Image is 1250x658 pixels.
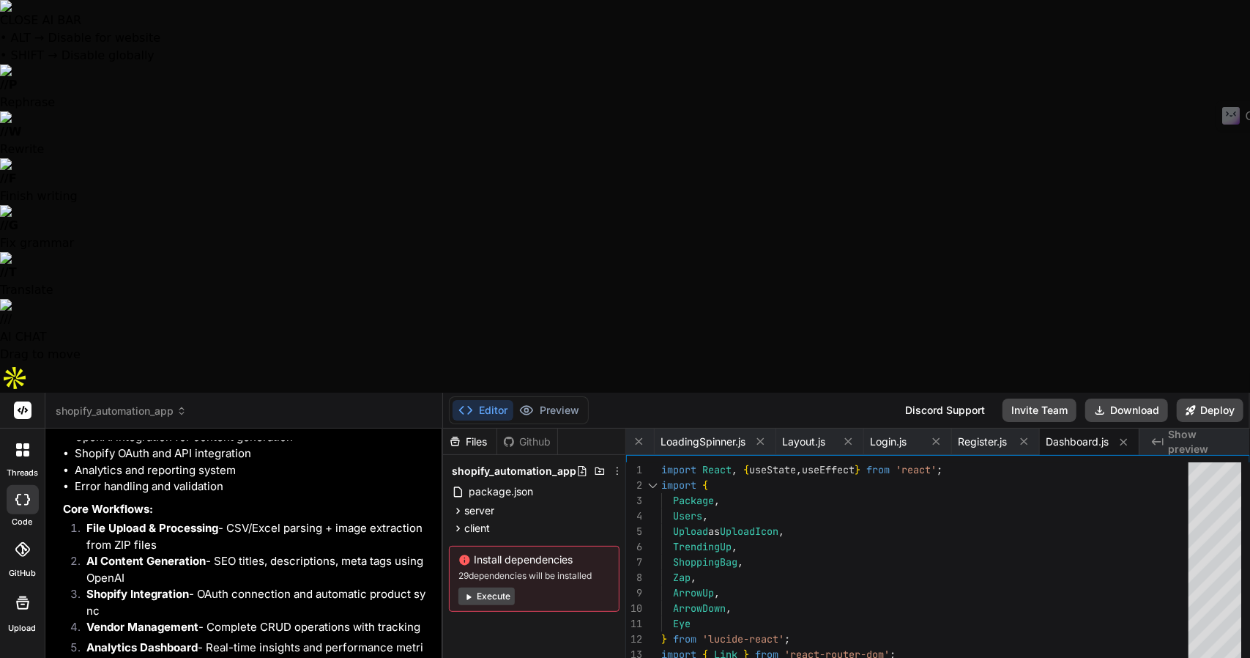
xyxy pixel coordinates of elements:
div: Files [443,435,496,449]
div: 9 [626,585,642,601]
div: 10 [626,601,642,616]
span: } [855,463,860,476]
span: Upload [673,525,708,538]
label: code [12,516,33,528]
div: Discord Support [896,399,994,422]
span: Layout.js [782,435,825,449]
div: 1 [626,462,642,478]
span: Zap [673,571,691,584]
span: import [661,478,696,492]
span: , [737,555,743,569]
span: from [866,463,890,476]
span: useState [749,463,796,476]
span: , [726,602,732,615]
div: Github [497,435,557,449]
span: import [661,463,696,476]
button: Deploy [1177,399,1243,422]
span: package.json [467,483,535,500]
li: - OAuth connection and automatic product sync [75,586,428,619]
button: Execute [458,588,515,605]
div: 2 [626,478,642,493]
button: Download [1085,399,1168,422]
span: 'react' [896,463,937,476]
div: 8 [626,570,642,585]
strong: Analytics Dashboard [86,640,198,654]
label: threads [7,467,38,479]
button: Editor [453,400,513,421]
strong: Vendor Management [86,620,198,634]
span: 'lucide-react' [702,632,784,646]
img: logo_orange.svg [23,23,35,35]
img: tab_keywords_by_traffic_grey.svg [146,85,157,97]
span: ; [937,463,942,476]
span: Show preview [1168,427,1238,456]
span: 29 dependencies will be installed [458,570,610,582]
button: Preview [513,400,585,421]
div: 12 [626,632,642,647]
li: Error handling and validation [75,478,428,495]
span: Dashboard.js [1046,435,1109,449]
span: , [702,509,708,522]
div: 11 [626,616,642,632]
span: { [743,463,749,476]
span: , [714,586,720,599]
span: React [702,463,732,476]
span: Users [673,509,702,522]
span: shopify_automation_app [56,404,187,418]
li: Analytics and reporting system [75,462,428,479]
span: shopify_automation_app [452,464,576,478]
span: , [796,463,802,476]
span: , [691,571,696,584]
span: LoadingSpinner.js [661,435,745,449]
span: , [714,494,720,507]
span: client [464,521,490,536]
span: } [661,632,667,646]
div: v 4.0.25 [41,23,72,35]
label: Upload [9,622,37,635]
span: ArrowDown [673,602,726,615]
span: ShoppingBag [673,555,737,569]
span: Register.js [958,435,1007,449]
div: Domain Overview [56,86,131,96]
span: Eye [673,617,691,630]
span: , [778,525,784,538]
li: - SEO titles, descriptions, meta tags using OpenAI [75,553,428,586]
div: 5 [626,524,642,539]
div: Click to collapse the range. [644,478,663,493]
div: 6 [626,539,642,555]
label: GitHub [9,567,36,580]
span: TrendingUp [673,540,732,553]
span: ; [784,632,790,646]
strong: Core Workflows: [63,502,153,516]
button: Invite Team [1002,399,1076,422]
li: - CSV/Excel parsing + image extraction from ZIP files [75,520,428,553]
span: Package [673,494,714,507]
li: Shopify OAuth and API integration [75,446,428,462]
span: , [732,540,737,553]
div: 7 [626,555,642,570]
span: as [708,525,720,538]
span: useEffect [802,463,855,476]
span: Install dependencies [458,552,610,567]
div: Keywords by Traffic [162,86,247,96]
strong: File Upload & Processing [86,521,218,535]
span: Login.js [870,435,907,449]
img: website_grey.svg [23,38,35,50]
li: - Complete CRUD operations with tracking [75,619,428,640]
div: Domain: [DOMAIN_NAME] [38,38,161,50]
span: UploadIcon [720,525,778,538]
div: 4 [626,509,642,524]
img: tab_domain_overview_orange.svg [40,85,51,97]
span: { [702,478,708,492]
span: , [732,463,737,476]
div: 3 [626,493,642,509]
strong: AI Content Generation [86,554,206,568]
span: ArrowUp [673,586,714,599]
span: from [673,632,696,646]
span: server [464,503,494,518]
strong: Shopify Integration [86,587,189,601]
